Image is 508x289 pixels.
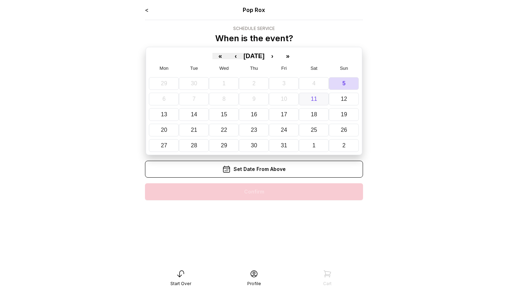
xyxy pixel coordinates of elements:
button: November 2, 2025 [329,139,359,152]
button: October 3, 2025 [269,77,299,90]
button: October 5, 2025 [329,77,359,90]
button: October 18, 2025 [299,108,329,121]
abbr: October 8, 2025 [223,96,226,102]
button: October 4, 2025 [299,77,329,90]
button: October 22, 2025 [209,124,239,136]
abbr: September 30, 2025 [191,80,197,86]
abbr: October 11, 2025 [311,96,317,102]
button: October 9, 2025 [239,93,269,105]
button: October 15, 2025 [209,108,239,121]
button: October 6, 2025 [149,93,179,105]
abbr: October 18, 2025 [311,111,317,117]
div: Pop Rox [189,6,320,14]
abbr: October 13, 2025 [161,111,167,117]
abbr: October 9, 2025 [253,96,256,102]
button: October 23, 2025 [239,124,269,136]
button: October 25, 2025 [299,124,329,136]
abbr: October 10, 2025 [281,96,287,102]
button: October 11, 2025 [299,93,329,105]
button: October 26, 2025 [329,124,359,136]
button: October 29, 2025 [209,139,239,152]
abbr: October 7, 2025 [193,96,196,102]
button: › [265,53,280,59]
button: October 28, 2025 [179,139,209,152]
abbr: Saturday [310,66,317,71]
button: September 29, 2025 [149,77,179,90]
button: October 21, 2025 [179,124,209,136]
button: ‹ [228,53,243,59]
abbr: October 20, 2025 [161,127,167,133]
button: October 16, 2025 [239,108,269,121]
button: October 12, 2025 [329,93,359,105]
button: October 13, 2025 [149,108,179,121]
abbr: November 2, 2025 [343,142,346,148]
abbr: October 30, 2025 [251,142,257,148]
abbr: October 29, 2025 [221,142,227,148]
abbr: October 12, 2025 [341,96,347,102]
span: [DATE] [243,53,265,60]
p: When is the event? [215,33,293,44]
div: Schedule Service [215,26,293,31]
button: October 8, 2025 [209,93,239,105]
button: October 30, 2025 [239,139,269,152]
button: October 14, 2025 [179,108,209,121]
abbr: October 23, 2025 [251,127,257,133]
button: October 24, 2025 [269,124,299,136]
div: Cart [323,281,332,287]
button: October 10, 2025 [269,93,299,105]
button: September 30, 2025 [179,77,209,90]
div: Set Date From Above [145,161,363,178]
a: < [145,6,149,13]
abbr: October 21, 2025 [191,127,197,133]
abbr: November 1, 2025 [313,142,316,148]
abbr: October 15, 2025 [221,111,227,117]
button: October 20, 2025 [149,124,179,136]
abbr: October 3, 2025 [283,80,286,86]
abbr: Thursday [250,66,258,71]
button: October 7, 2025 [179,93,209,105]
abbr: October 27, 2025 [161,142,167,148]
abbr: October 16, 2025 [251,111,257,117]
abbr: October 4, 2025 [313,80,316,86]
abbr: October 2, 2025 [253,80,256,86]
abbr: October 1, 2025 [223,80,226,86]
abbr: Friday [281,66,286,71]
button: October 1, 2025 [209,77,239,90]
abbr: Sunday [340,66,348,71]
button: October 27, 2025 [149,139,179,152]
div: Profile [247,281,261,287]
abbr: October 17, 2025 [281,111,287,117]
abbr: October 6, 2025 [163,96,166,102]
button: [DATE] [243,53,265,59]
abbr: October 22, 2025 [221,127,227,133]
abbr: October 28, 2025 [191,142,197,148]
button: October 31, 2025 [269,139,299,152]
abbr: Tuesday [190,66,198,71]
abbr: Monday [159,66,168,71]
abbr: October 25, 2025 [311,127,317,133]
abbr: Wednesday [219,66,229,71]
abbr: September 29, 2025 [161,80,167,86]
button: October 2, 2025 [239,77,269,90]
button: « [212,53,228,59]
div: Start Over [170,281,191,287]
button: » [280,53,296,59]
abbr: October 31, 2025 [281,142,287,148]
button: October 19, 2025 [329,108,359,121]
abbr: October 19, 2025 [341,111,347,117]
abbr: October 24, 2025 [281,127,287,133]
abbr: October 5, 2025 [343,80,346,86]
button: November 1, 2025 [299,139,329,152]
abbr: October 14, 2025 [191,111,197,117]
button: October 17, 2025 [269,108,299,121]
abbr: October 26, 2025 [341,127,347,133]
